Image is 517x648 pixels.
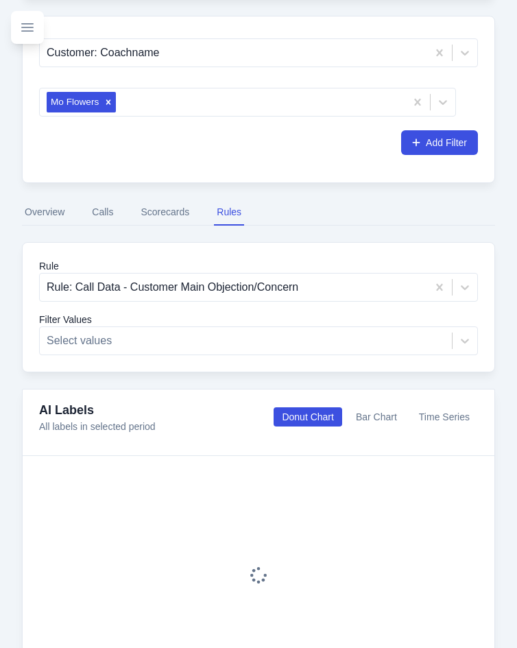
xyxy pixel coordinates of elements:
[11,11,44,44] button: Toggle sidebar
[39,400,156,420] h4: AI Labels
[411,407,478,427] button: Time Series
[39,313,478,326] label: Filter Values
[348,407,405,427] button: Bar Chart
[47,92,101,112] div: Mo Flowers
[39,420,156,433] p: All labels in selected period
[138,200,192,226] button: Scorecards
[89,200,116,226] button: Calls
[22,200,67,226] button: Overview
[101,92,116,112] div: Remove Mo Flowers
[274,407,341,427] button: Donut Chart
[39,259,478,273] label: Rule
[214,200,244,226] button: Rules
[401,130,478,155] button: Add Filter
